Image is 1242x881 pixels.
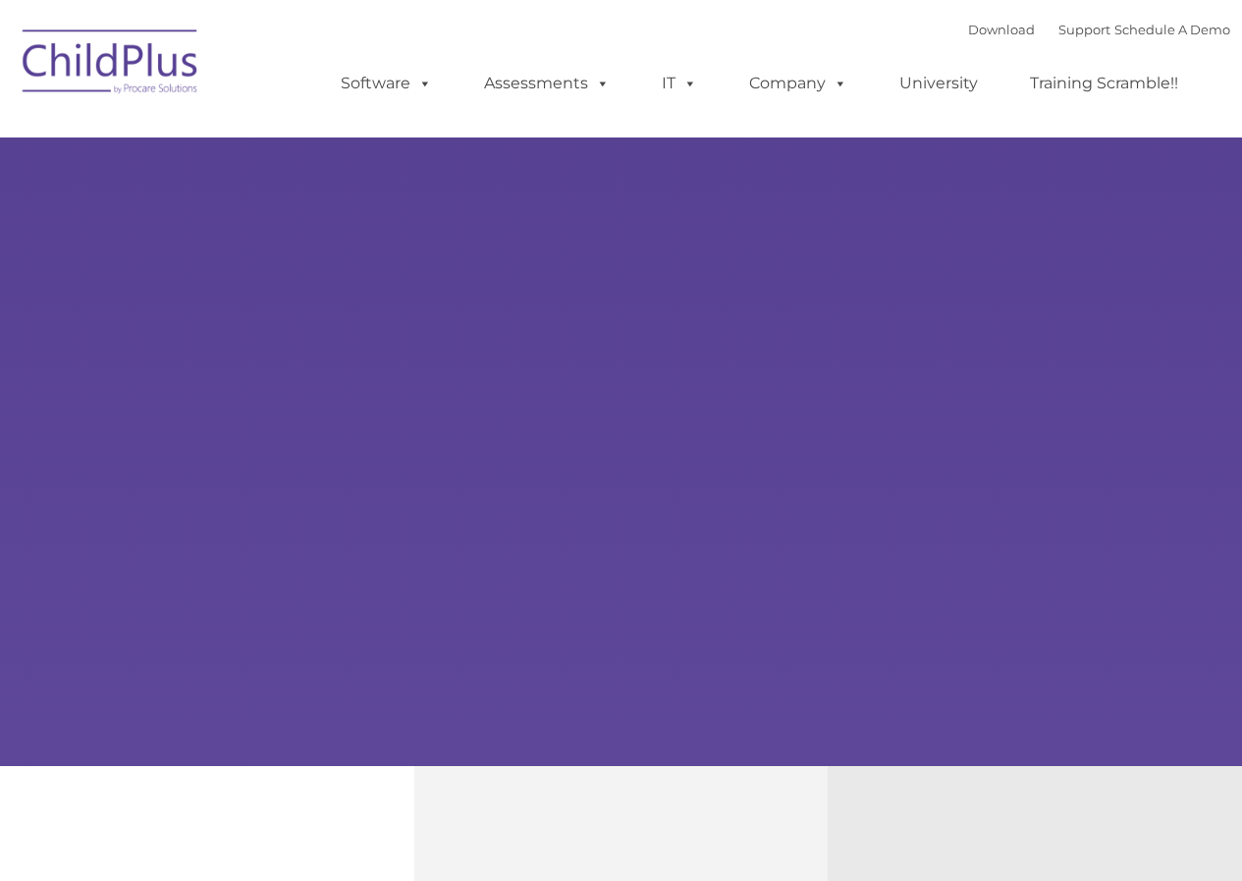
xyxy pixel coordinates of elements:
a: University [880,64,998,103]
a: IT [642,64,717,103]
a: Training Scramble!! [1010,64,1198,103]
img: ChildPlus by Procare Solutions [13,16,209,114]
a: Software [321,64,452,103]
a: Assessments [464,64,629,103]
a: Schedule A Demo [1114,22,1230,37]
font: | [968,22,1230,37]
a: Download [968,22,1035,37]
a: Company [729,64,867,103]
a: Support [1058,22,1110,37]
